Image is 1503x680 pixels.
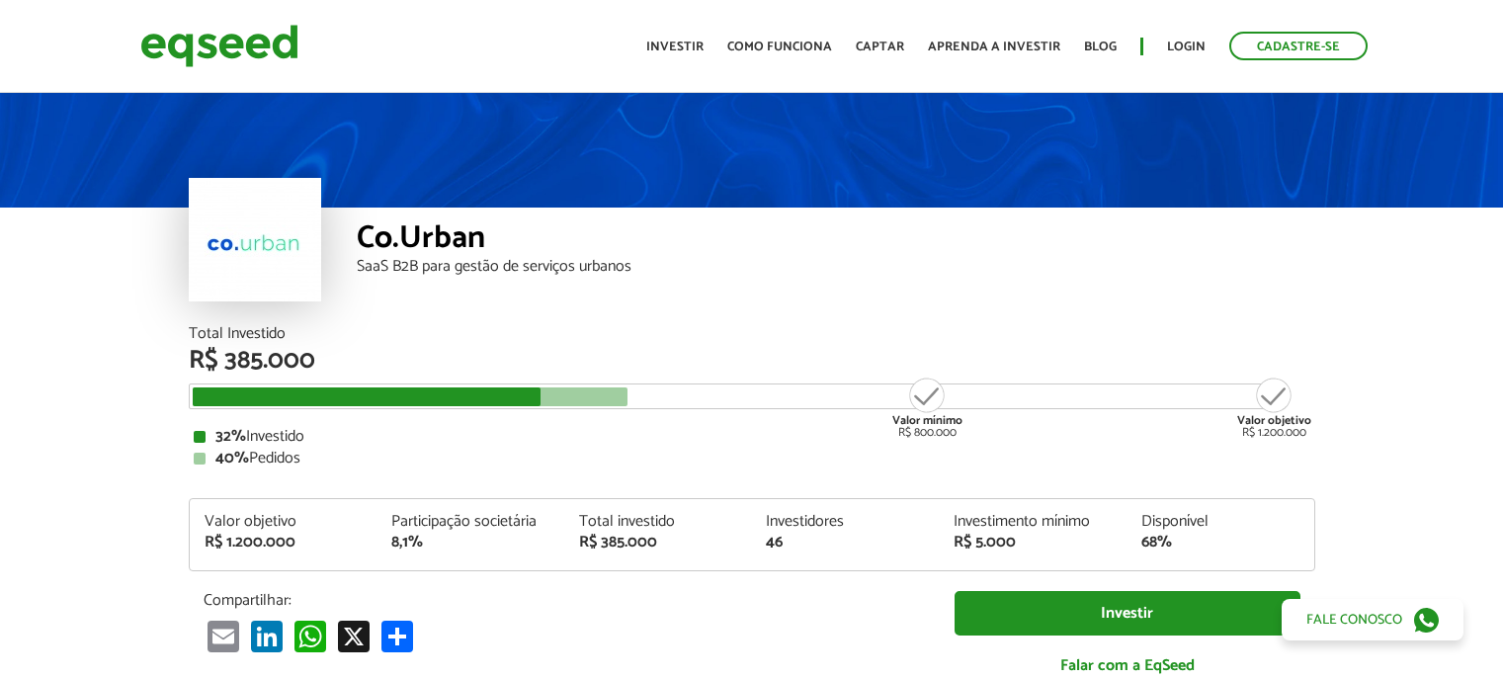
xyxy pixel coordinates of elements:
a: Login [1167,41,1206,53]
a: Fale conosco [1282,599,1463,640]
div: Investimento mínimo [954,514,1112,530]
div: Investido [194,429,1310,445]
strong: Valor mínimo [892,411,962,430]
a: Captar [856,41,904,53]
div: 46 [766,535,924,551]
strong: Valor objetivo [1237,411,1311,430]
a: Investir [955,591,1300,636]
a: Email [204,620,243,652]
a: Investir [646,41,704,53]
a: Como funciona [727,41,832,53]
div: Investidores [766,514,924,530]
div: R$ 1.200.000 [1237,376,1311,439]
div: SaaS B2B para gestão de serviços urbanos [357,259,1315,275]
strong: 32% [215,423,246,450]
div: R$ 5.000 [954,535,1112,551]
strong: 40% [215,445,249,471]
a: LinkedIn [247,620,287,652]
p: Compartilhar: [204,591,925,610]
a: X [334,620,374,652]
div: 68% [1141,535,1299,551]
div: R$ 385.000 [579,535,737,551]
a: Blog [1084,41,1117,53]
a: Cadastre-se [1229,32,1368,60]
div: Co.Urban [357,222,1315,259]
div: Valor objetivo [205,514,363,530]
a: Aprenda a investir [928,41,1060,53]
div: Pedidos [194,451,1310,467]
div: Total investido [579,514,737,530]
img: EqSeed [140,20,298,72]
div: R$ 800.000 [890,376,964,439]
div: R$ 385.000 [189,348,1315,374]
div: Participação societária [391,514,549,530]
div: R$ 1.200.000 [205,535,363,551]
a: Compartilhar [377,620,417,652]
div: 8,1% [391,535,549,551]
a: WhatsApp [291,620,330,652]
div: Total Investido [189,326,1315,342]
div: Disponível [1141,514,1299,530]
